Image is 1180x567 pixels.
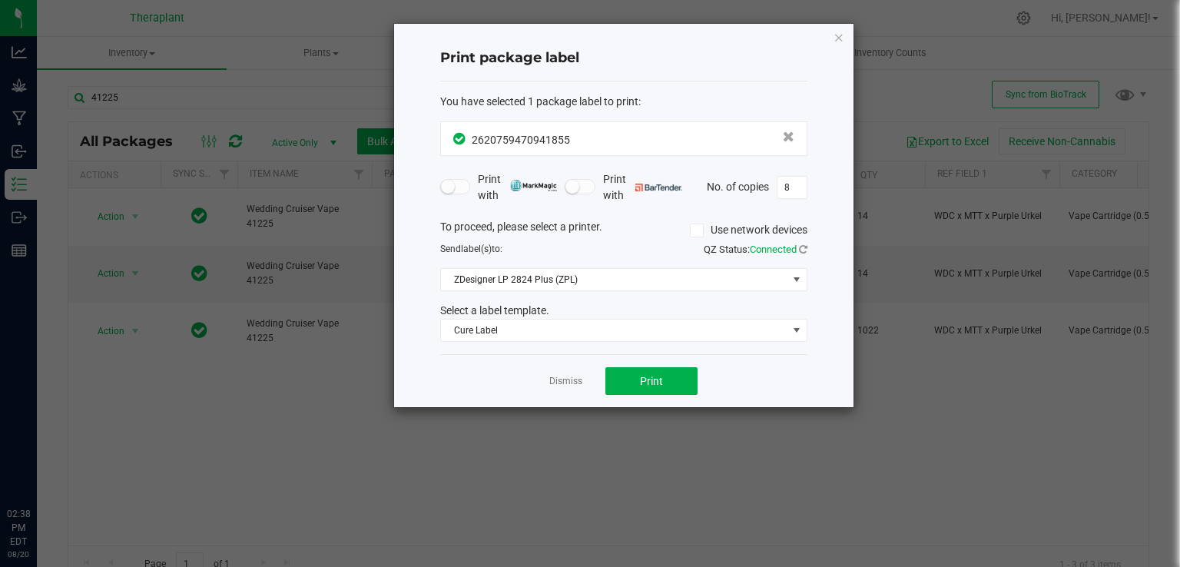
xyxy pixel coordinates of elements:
label: Use network devices [690,222,807,238]
span: Print with [478,171,557,204]
iframe: Resource center [15,444,61,490]
span: Connected [750,244,797,255]
span: Cure Label [441,320,787,341]
div: Select a label template. [429,303,819,319]
button: Print [605,367,698,395]
span: Print with [603,171,682,204]
span: 2620759470941855 [472,134,570,146]
div: To proceed, please select a printer. [429,219,819,242]
span: You have selected 1 package label to print [440,95,638,108]
span: label(s) [461,244,492,254]
img: bartender.png [635,184,682,191]
span: QZ Status: [704,244,807,255]
span: Send to: [440,244,502,254]
span: No. of copies [707,180,769,192]
div: : [440,94,807,110]
a: Dismiss [549,375,582,388]
span: ZDesigner LP 2824 Plus (ZPL) [441,269,787,290]
span: Print [640,375,663,387]
img: mark_magic_cybra.png [510,180,557,191]
h4: Print package label [440,48,807,68]
span: In Sync [453,131,468,147]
